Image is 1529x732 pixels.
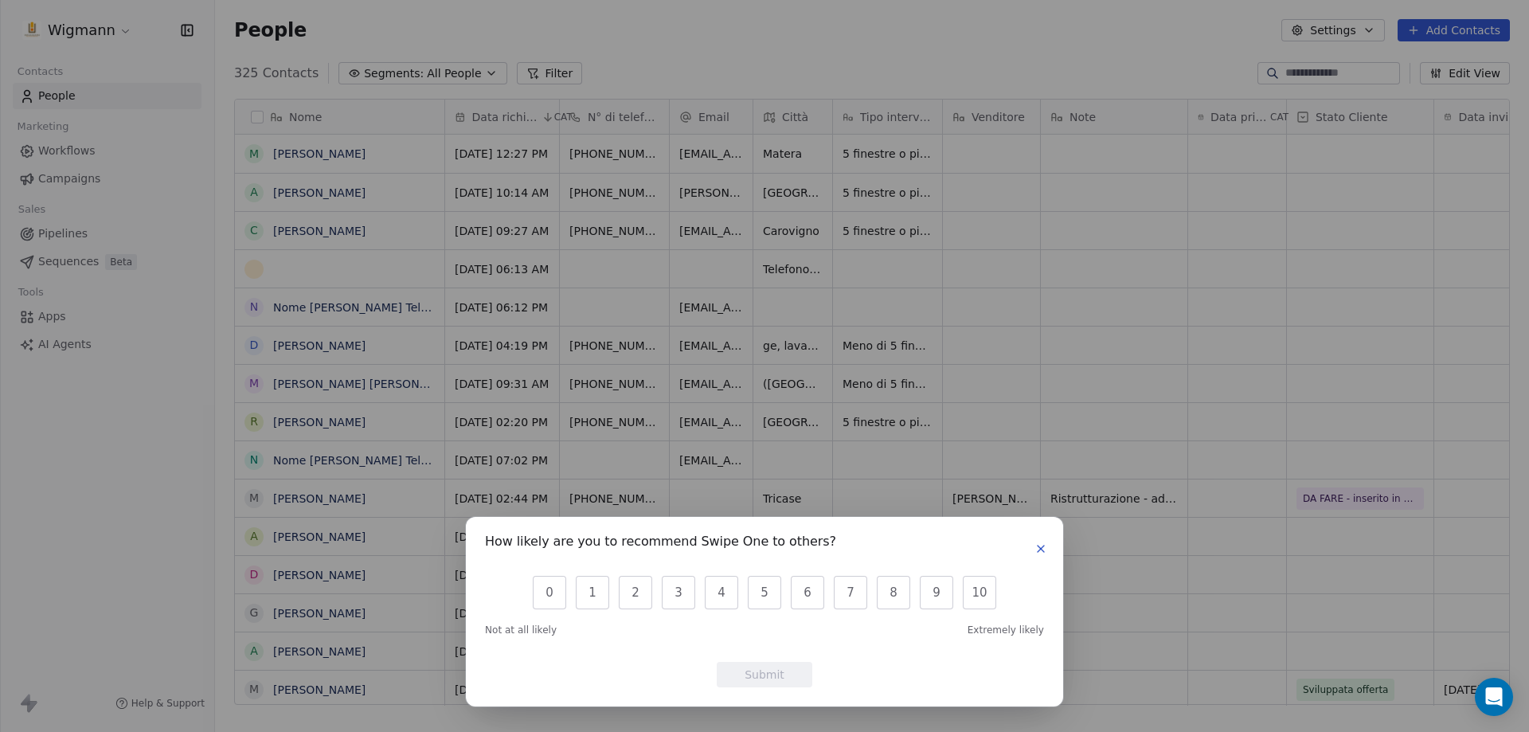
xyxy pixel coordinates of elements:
span: Extremely likely [968,624,1044,636]
button: 7 [834,576,867,609]
button: 3 [662,576,695,609]
button: 9 [920,576,953,609]
button: 8 [877,576,910,609]
button: 0 [533,576,566,609]
button: 2 [619,576,652,609]
span: Not at all likely [485,624,557,636]
button: 4 [705,576,738,609]
button: 5 [748,576,781,609]
button: 1 [576,576,609,609]
button: Submit [717,662,812,687]
button: 6 [791,576,824,609]
h1: How likely are you to recommend Swipe One to others? [485,536,836,552]
button: 10 [963,576,996,609]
